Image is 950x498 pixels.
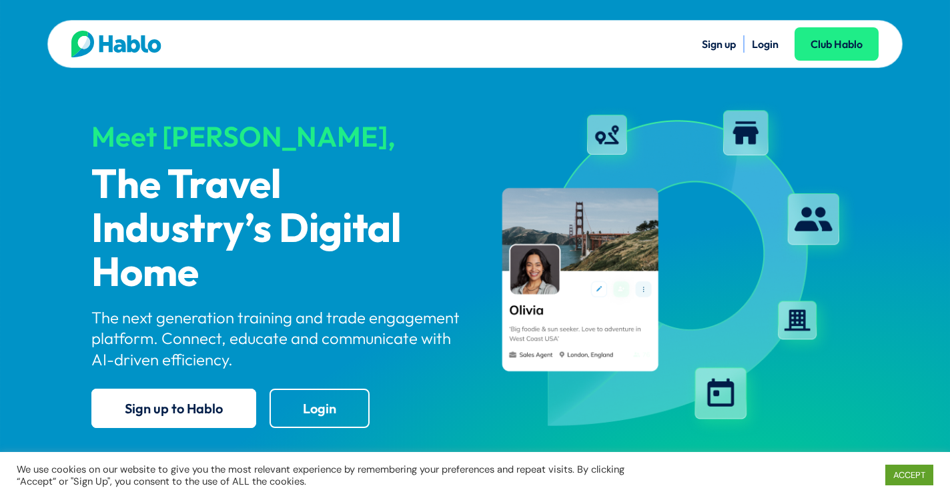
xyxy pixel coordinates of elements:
[486,99,859,439] img: hablo-profile-image
[91,389,256,428] a: Sign up to Hablo
[702,37,736,51] a: Sign up
[91,164,464,296] p: The Travel Industry’s Digital Home
[795,27,879,61] a: Club Hablo
[885,465,933,485] a: ACCEPT
[17,463,658,487] div: We use cookies on our website to give you the most relevant experience by remembering your prefer...
[270,389,370,428] a: Login
[71,31,161,57] img: Hablo logo main 2
[91,121,464,152] div: Meet [PERSON_NAME],
[91,307,464,370] p: The next generation training and trade engagement platform. Connect, educate and communicate with...
[752,37,779,51] a: Login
